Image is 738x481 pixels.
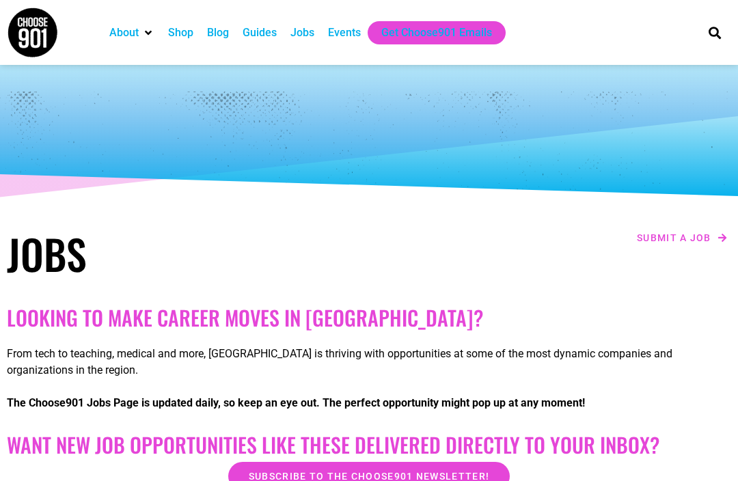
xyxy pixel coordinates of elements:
[249,471,489,481] span: Subscribe to the Choose901 newsletter!
[168,25,193,41] a: Shop
[7,432,731,457] h2: Want New Job Opportunities like these Delivered Directly to your Inbox?
[102,21,161,44] div: About
[102,21,689,44] nav: Main nav
[637,233,711,243] span: Submit a job
[7,229,362,278] h1: Jobs
[633,229,731,247] a: Submit a job
[381,25,492,41] a: Get Choose901 Emails
[290,25,314,41] a: Jobs
[328,25,361,41] a: Events
[109,25,139,41] a: About
[7,396,585,409] strong: The Choose901 Jobs Page is updated daily, so keep an eye out. The perfect opportunity might pop u...
[207,25,229,41] a: Blog
[7,305,731,330] h2: Looking to make career moves in [GEOGRAPHIC_DATA]?
[704,21,726,44] div: Search
[7,346,731,379] p: From tech to teaching, medical and more, [GEOGRAPHIC_DATA] is thriving with opportunities at some...
[243,25,277,41] a: Guides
